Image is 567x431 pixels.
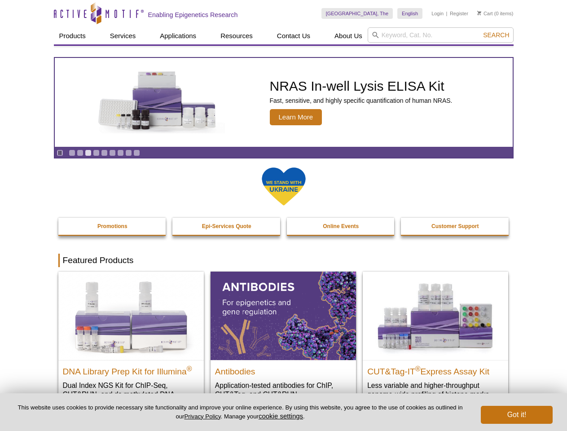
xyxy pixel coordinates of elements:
[477,8,514,19] li: (0 items)
[58,218,167,235] a: Promotions
[287,218,396,235] a: Online Events
[261,167,306,207] img: We Stand With Ukraine
[215,27,258,44] a: Resources
[481,406,553,424] button: Got it!
[329,27,368,44] a: About Us
[55,58,513,147] a: Single-Cell Multiome Service Single-Cell Multiome Service 10x Genomics Certified Service Provider...
[272,27,316,44] a: Contact Us
[148,11,238,19] h2: Enabling Epigenetics Research
[215,381,352,399] p: Application-tested antibodies for ChIP, CUT&Tag, and CUT&RUN.
[397,8,422,19] a: English
[211,272,356,360] img: All Antibodies
[58,272,204,417] a: DNA Library Prep Kit for Illumina DNA Library Prep Kit for Illumina® Dual Index NGS Kit for ChIP-...
[187,365,192,372] sup: ®
[477,11,481,15] img: Your Cart
[321,8,393,19] a: [GEOGRAPHIC_DATA], The
[367,363,504,376] h2: CUT&Tag-IT Express Assay Kit
[57,150,63,156] a: Toggle autoplay
[228,75,508,89] h2: Single-Cell Multiome Service
[368,27,514,43] input: Keyword, Cat. No.
[117,150,124,156] a: Go to slide 7
[63,363,199,376] h2: DNA Library Prep Kit for Illumina
[133,150,140,156] a: Go to slide 9
[415,365,421,372] sup: ®
[54,27,91,44] a: Products
[184,413,220,420] a: Privacy Policy
[14,404,466,421] p: This website uses cookies to provide necessary site functionality and improve your online experie...
[172,218,281,235] a: Epi-Services Quote
[105,27,141,44] a: Services
[431,10,444,17] a: Login
[228,113,280,129] span: Learn More
[323,223,359,229] strong: Online Events
[154,27,202,44] a: Applications
[477,10,493,17] a: Cart
[125,150,132,156] a: Go to slide 8
[202,223,251,229] strong: Epi-Services Quote
[483,31,509,39] span: Search
[480,31,512,39] button: Search
[431,223,479,229] strong: Customer Support
[211,272,356,408] a: All Antibodies Antibodies Application-tested antibodies for ChIP, CUT&Tag, and CUT&RUN.
[58,272,204,360] img: DNA Library Prep Kit for Illumina
[58,254,509,267] h2: Featured Products
[63,381,199,408] p: Dual Index NGS Kit for ChIP-Seq, CUT&RUN, and ds methylated DNA assays.
[77,150,84,156] a: Go to slide 2
[363,272,508,408] a: CUT&Tag-IT® Express Assay Kit CUT&Tag-IT®Express Assay Kit Less variable and higher-throughput ge...
[69,150,75,156] a: Go to slide 1
[93,150,100,156] a: Go to slide 4
[109,150,116,156] a: Go to slide 6
[85,150,92,156] a: Go to slide 3
[228,92,508,109] p: 10x Genomics Certified Service Provider of Single-Cell Multiome to measure genome-wide gene expre...
[97,223,127,229] strong: Promotions
[69,62,204,144] img: Single-Cell Multiome Service
[101,150,108,156] a: Go to slide 5
[401,218,510,235] a: Customer Support
[450,10,468,17] a: Register
[446,8,448,19] li: |
[215,363,352,376] h2: Antibodies
[363,272,508,360] img: CUT&Tag-IT® Express Assay Kit
[259,412,303,420] button: cookie settings
[367,381,504,399] p: Less variable and higher-throughput genome-wide profiling of histone marks​.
